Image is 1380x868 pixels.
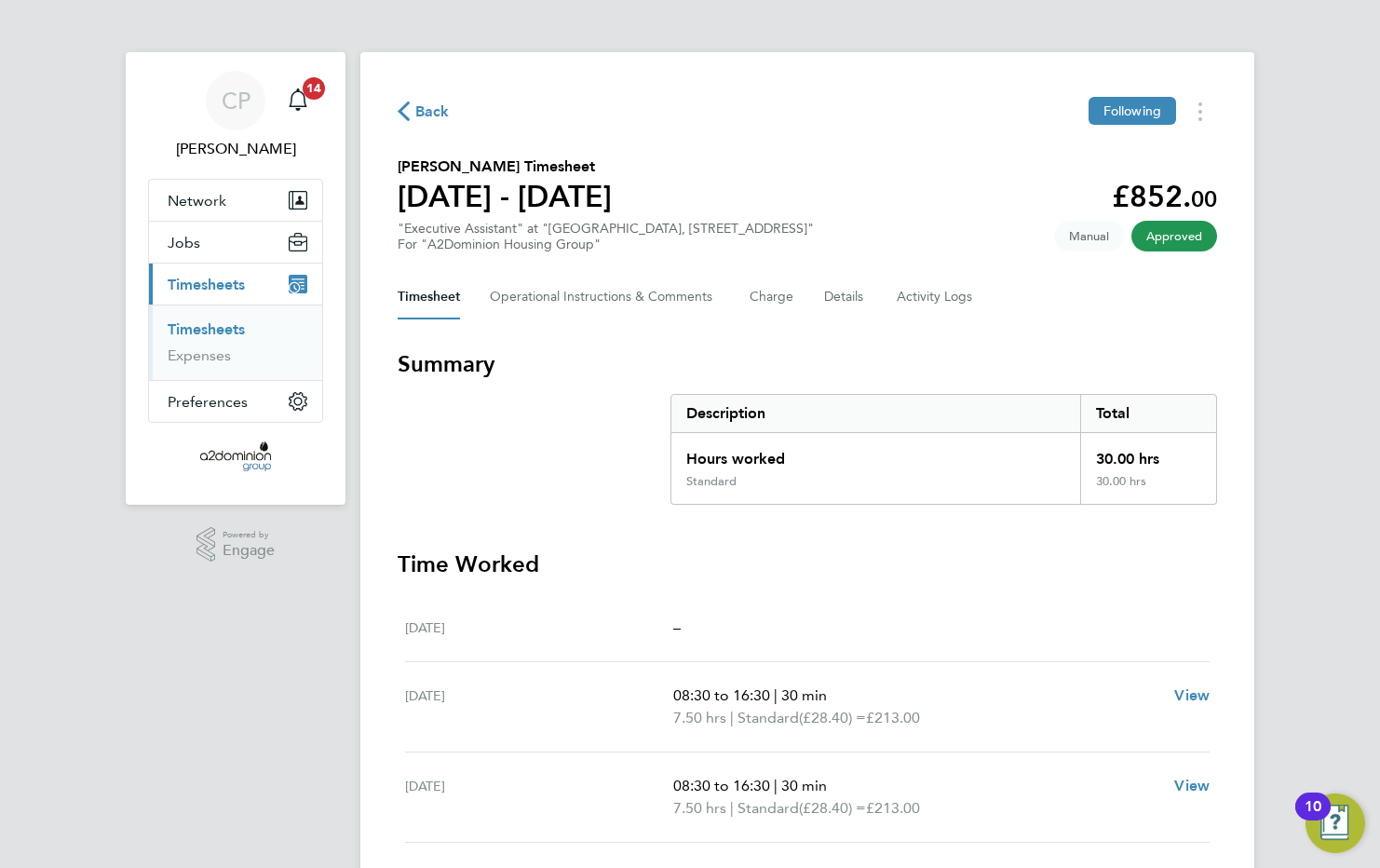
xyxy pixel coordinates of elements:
[897,275,975,319] button: Activity Logs
[149,264,322,305] button: Timesheets
[168,276,245,293] span: Timesheets
[490,275,720,319] button: Operational Instructions & Comments
[673,709,726,726] span: 7.50 hrs
[1080,395,1216,432] div: Total
[1131,221,1217,251] span: This timesheet has been approved.
[670,394,1217,505] div: Summary
[398,349,1217,379] h3: Summary
[398,221,814,252] div: "Executive Assistant" at "[GEOGRAPHIC_DATA], [STREET_ADDRESS]"
[671,433,1080,474] div: Hours worked
[200,441,270,471] img: a2dominion-logo-retina.png
[149,222,322,263] button: Jobs
[398,178,612,215] h1: [DATE] - [DATE]
[1174,775,1210,797] a: View
[168,320,245,338] a: Timesheets
[279,71,317,130] a: 14
[774,777,778,794] span: |
[398,156,612,178] h2: [PERSON_NAME] Timesheet
[223,543,275,559] span: Engage
[148,138,323,160] span: Claire Prest
[415,101,450,123] span: Back
[673,686,770,704] span: 08:30 to 16:30
[730,709,734,726] span: |
[799,799,866,817] span: (£28.40) =
[149,381,322,422] button: Preferences
[1174,777,1210,794] span: View
[1184,97,1217,126] button: Timesheets Menu
[398,100,450,123] button: Back
[303,77,325,100] span: 14
[737,707,799,729] span: Standard
[405,775,673,820] div: [DATE]
[223,527,275,543] span: Powered by
[1112,179,1217,214] app-decimal: £852.
[750,275,794,319] button: Charge
[168,234,200,251] span: Jobs
[149,305,322,380] div: Timesheets
[196,527,276,563] a: Powered byEngage
[673,799,726,817] span: 7.50 hrs
[398,275,460,319] button: Timesheet
[781,686,827,704] span: 30 min
[1103,102,1161,119] span: Following
[168,346,231,364] a: Expenses
[398,237,814,252] div: For "A2Dominion Housing Group"
[673,777,770,794] span: 08:30 to 16:30
[671,395,1080,432] div: Description
[866,709,920,726] span: £213.00
[1305,807,1321,831] div: 10
[148,441,323,471] a: Go to home page
[673,618,681,636] span: –
[1191,185,1217,212] span: 00
[866,799,920,817] span: £213.00
[168,393,248,411] span: Preferences
[824,275,867,319] button: Details
[730,799,734,817] span: |
[1306,793,1365,853] button: Open Resource Center, 10 new notifications
[1174,686,1210,704] span: View
[686,474,737,489] div: Standard
[148,71,323,160] a: CP[PERSON_NAME]
[405,685,673,729] div: [DATE]
[1080,474,1216,504] div: 30.00 hrs
[222,88,250,113] span: CP
[149,180,322,221] button: Network
[737,797,799,820] span: Standard
[781,777,827,794] span: 30 min
[774,686,778,704] span: |
[168,192,226,210] span: Network
[799,709,866,726] span: (£28.40) =
[398,549,1217,579] h3: Time Worked
[1080,433,1216,474] div: 30.00 hrs
[126,52,345,505] nav: Main navigation
[1174,685,1210,707] a: View
[405,617,673,639] div: [DATE]
[1089,97,1176,125] button: Following
[1054,221,1124,251] span: This timesheet was manually created.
